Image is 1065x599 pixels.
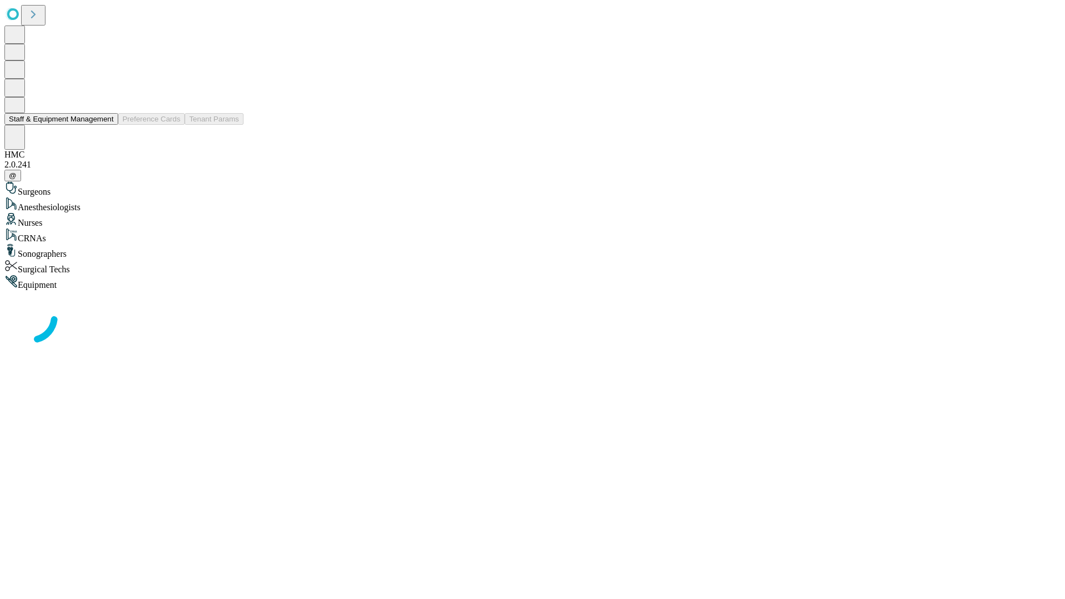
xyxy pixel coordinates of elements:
[4,197,1061,212] div: Anesthesiologists
[4,243,1061,259] div: Sonographers
[4,181,1061,197] div: Surgeons
[4,160,1061,170] div: 2.0.241
[4,170,21,181] button: @
[118,113,185,125] button: Preference Cards
[4,275,1061,290] div: Equipment
[4,113,118,125] button: Staff & Equipment Management
[4,150,1061,160] div: HMC
[185,113,244,125] button: Tenant Params
[4,259,1061,275] div: Surgical Techs
[4,212,1061,228] div: Nurses
[4,228,1061,243] div: CRNAs
[9,171,17,180] span: @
